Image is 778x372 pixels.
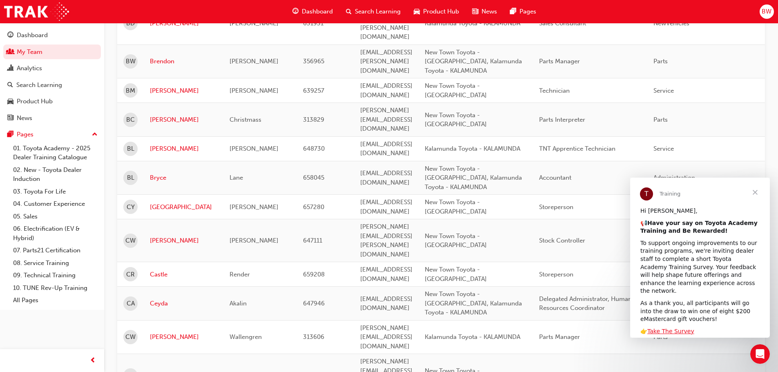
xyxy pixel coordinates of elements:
span: BD [126,19,135,28]
span: search-icon [7,82,13,89]
a: [PERSON_NAME] [150,332,217,342]
a: All Pages [10,294,101,307]
a: My Team [3,45,101,60]
span: CY [127,203,135,212]
span: people-icon [7,49,13,56]
span: 631931 [303,20,323,27]
span: Accountant [539,174,571,181]
button: DashboardMy TeamAnalyticsSearch LearningProduct HubNews [3,26,101,127]
span: [PERSON_NAME] [230,145,279,152]
button: BW [760,4,774,19]
a: 10. TUNE Rev-Up Training [10,282,101,294]
a: [PERSON_NAME] [150,19,217,28]
span: TNT Apprentice Technician [539,145,615,152]
a: car-iconProduct Hub [407,3,466,20]
a: 03. Toyota For Life [10,185,101,198]
span: news-icon [7,115,13,122]
span: CW [125,332,136,342]
a: [GEOGRAPHIC_DATA] [150,203,217,212]
span: New Town Toyota - [GEOGRAPHIC_DATA] [425,232,487,249]
a: guage-iconDashboard [286,3,339,20]
span: New Town Toyota - [GEOGRAPHIC_DATA] [425,266,487,283]
span: 657280 [303,203,324,211]
span: chart-icon [7,65,13,72]
span: 313606 [303,333,324,341]
span: Kalamunda Toyota - KALAMUNDA [425,145,520,152]
a: [PERSON_NAME] [150,236,217,245]
span: BM [126,86,135,96]
span: [PERSON_NAME] [230,58,279,65]
a: [PERSON_NAME] [150,115,217,125]
span: New Town Toyota - [GEOGRAPHIC_DATA], Kalamunda Toyota - KALAMUNDA [425,290,522,316]
span: CW [125,236,136,245]
span: news-icon [472,7,478,17]
span: Kalamunda Toyota - KALAMUNDA [425,20,520,27]
span: Lane [230,174,243,181]
span: [EMAIL_ADDRESS][DOMAIN_NAME] [360,198,412,215]
span: 639257 [303,87,324,94]
a: Bryce [150,173,217,183]
span: Parts Manager [539,58,580,65]
span: 647946 [303,300,325,307]
a: news-iconNews [466,3,504,20]
span: [PERSON_NAME][EMAIL_ADDRESS][DOMAIN_NAME] [360,107,412,132]
div: Product Hub [17,97,53,106]
a: 04. Customer Experience [10,198,101,210]
span: car-icon [414,7,420,17]
span: BL [127,173,134,183]
a: [PERSON_NAME] [150,144,217,154]
span: Parts [653,116,668,123]
span: New Town Toyota - [GEOGRAPHIC_DATA] [425,198,487,215]
a: search-iconSearch Learning [339,3,407,20]
span: CA [127,299,135,308]
a: 07. Parts21 Certification [10,244,101,257]
iframe: Intercom live chat message [630,178,770,338]
span: 313829 [303,116,324,123]
span: BW [762,7,771,16]
button: Pages [3,127,101,142]
a: Trak [4,2,69,21]
span: Administration [653,174,695,181]
span: Storeperson [539,271,573,278]
a: Analytics [3,61,101,76]
span: Kalamunda Toyota - KALAMUNDA [425,333,520,341]
span: Product Hub [423,7,459,16]
span: [EMAIL_ADDRESS][DOMAIN_NAME] [360,266,412,283]
span: up-icon [92,129,98,140]
a: 05. Sales [10,210,101,223]
a: pages-iconPages [504,3,543,20]
span: [EMAIL_ADDRESS][DOMAIN_NAME] [360,169,412,186]
a: 08. Service Training [10,257,101,270]
span: Render [230,271,250,278]
span: [PERSON_NAME] [230,87,279,94]
span: Service [653,87,674,94]
a: 01. Toyota Academy - 2025 Dealer Training Catalogue [10,142,101,164]
a: Dashboard [3,28,101,43]
span: Parts [653,58,668,65]
span: Storeperson [539,203,573,211]
span: NewVehicles [653,20,689,27]
span: guage-icon [7,32,13,39]
iframe: Intercom live chat [750,344,770,364]
span: Service [653,145,674,152]
span: pages-icon [7,131,13,138]
span: 647111 [303,237,322,244]
span: New Town Toyota - [GEOGRAPHIC_DATA], Kalamunda Toyota - KALAMUNDA [425,165,522,191]
span: [PERSON_NAME] [230,20,279,27]
a: 02. New - Toyota Dealer Induction [10,164,101,185]
span: 356965 [303,58,324,65]
span: [PERSON_NAME][EMAIL_ADDRESS][DOMAIN_NAME] [360,324,412,350]
a: Brendon [150,57,217,66]
span: [EMAIL_ADDRESS][DOMAIN_NAME] [360,295,412,312]
span: [EMAIL_ADDRESS][DOMAIN_NAME] [360,140,412,157]
span: New Town Toyota - [GEOGRAPHIC_DATA] [425,111,487,128]
span: BL [127,144,134,154]
span: New Town Toyota - [GEOGRAPHIC_DATA], Kalamunda Toyota - KALAMUNDA [425,49,522,74]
